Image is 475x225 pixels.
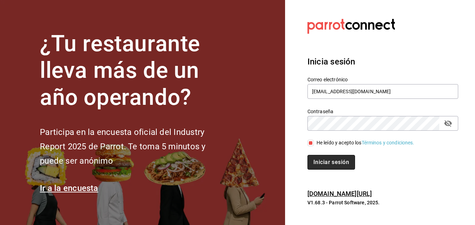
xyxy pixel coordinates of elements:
a: [DOMAIN_NAME][URL] [307,190,372,197]
h1: ¿Tu restaurante lleva más de un año operando? [40,30,229,111]
input: Ingresa tu correo electrónico [307,84,458,99]
label: Correo electrónico [307,77,458,82]
a: Términos y condiciones. [362,140,414,145]
h3: Inicia sesión [307,55,458,68]
a: Ir a la encuesta [40,183,98,193]
h2: Participa en la encuesta oficial del Industry Report 2025 de Parrot. Te toma 5 minutos y puede se... [40,125,229,168]
button: Iniciar sesión [307,155,355,170]
label: Contraseña [307,109,458,114]
div: He leído y acepto los [317,139,414,146]
button: passwordField [442,117,454,129]
p: V1.68.3 - Parrot Software, 2025. [307,199,458,206]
